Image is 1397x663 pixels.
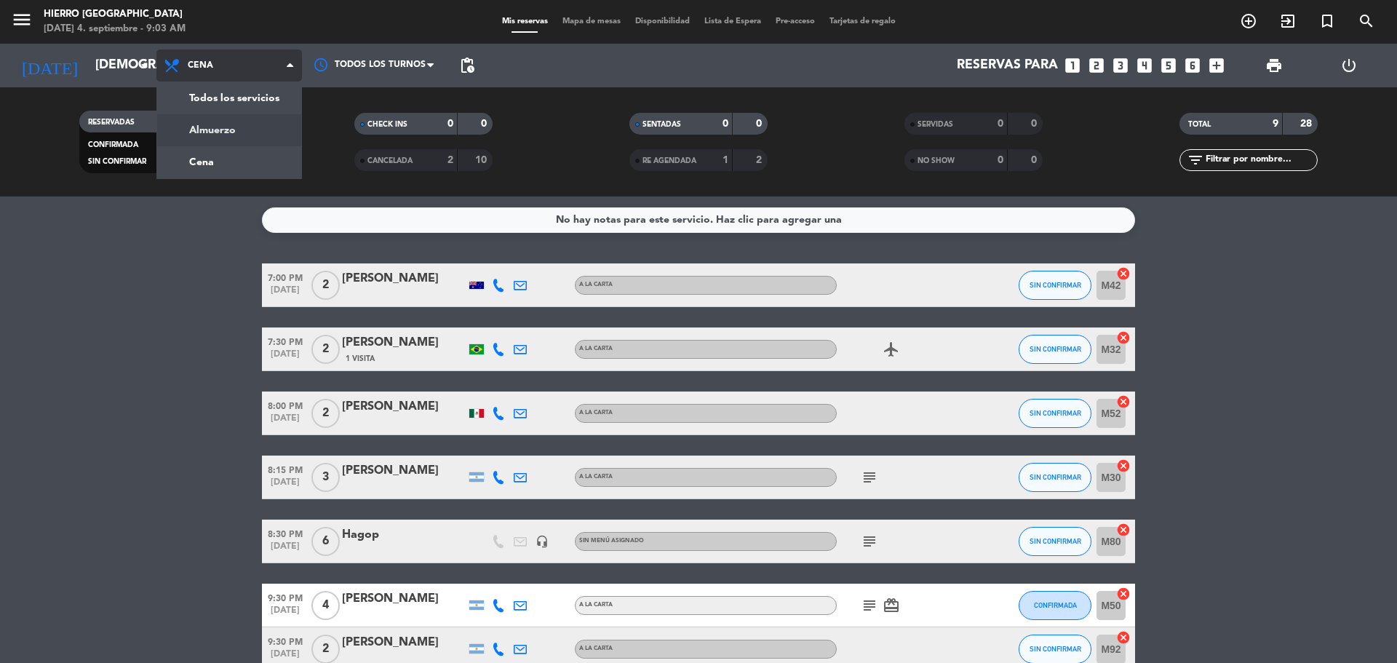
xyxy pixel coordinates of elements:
[342,397,466,416] div: [PERSON_NAME]
[1265,57,1283,74] span: print
[367,121,407,128] span: CHECK INS
[642,157,696,164] span: RE AGENDADA
[536,535,549,548] i: headset_mic
[579,346,613,352] span: A la carta
[861,597,878,614] i: subject
[11,49,88,82] i: [DATE]
[311,591,340,620] span: 4
[1300,119,1315,129] strong: 28
[262,333,309,349] span: 7:30 PM
[1116,458,1131,473] i: cancel
[262,349,309,366] span: [DATE]
[1019,335,1091,364] button: SIN CONFIRMAR
[579,474,613,480] span: A la carta
[1204,152,1317,168] input: Filtrar por nombre...
[262,477,309,494] span: [DATE]
[1116,630,1131,645] i: cancel
[1019,463,1091,492] button: SIN CONFIRMAR
[1318,12,1336,30] i: turned_in_not
[1030,537,1081,545] span: SIN CONFIRMAR
[1135,56,1154,75] i: looks_4
[579,646,613,651] span: A la carta
[342,633,466,652] div: [PERSON_NAME]
[918,121,953,128] span: SERVIDAS
[1340,57,1358,74] i: power_settings_new
[262,461,309,477] span: 8:15 PM
[262,413,309,430] span: [DATE]
[579,602,613,608] span: A la carta
[579,410,613,416] span: A la carta
[1031,155,1040,165] strong: 0
[1187,151,1204,169] i: filter_list
[998,155,1003,165] strong: 0
[311,271,340,300] span: 2
[495,17,555,25] span: Mis reservas
[998,119,1003,129] strong: 0
[918,157,955,164] span: NO SHOW
[822,17,903,25] span: Tarjetas de regalo
[1116,587,1131,601] i: cancel
[883,597,900,614] i: card_giftcard
[1240,12,1257,30] i: add_circle_outline
[1030,281,1081,289] span: SIN CONFIRMAR
[861,469,878,486] i: subject
[11,9,33,31] i: menu
[697,17,768,25] span: Lista de Espera
[1183,56,1202,75] i: looks_6
[1034,601,1077,609] span: CONFIRMADA
[262,397,309,413] span: 8:00 PM
[342,589,466,608] div: [PERSON_NAME]
[88,141,138,148] span: CONFIRMADA
[1279,12,1297,30] i: exit_to_app
[188,60,213,71] span: Cena
[1116,330,1131,345] i: cancel
[556,212,842,229] div: No hay notas para este servicio. Haz clic para agregar una
[157,114,301,146] a: Almuerzo
[1188,121,1211,128] span: TOTAL
[342,525,466,544] div: Hagop
[1358,12,1375,30] i: search
[1030,473,1081,481] span: SIN CONFIRMAR
[1087,56,1106,75] i: looks_two
[642,121,681,128] span: SENTADAS
[447,119,453,129] strong: 0
[342,269,466,288] div: [PERSON_NAME]
[1159,56,1178,75] i: looks_5
[1116,523,1131,537] i: cancel
[1019,399,1091,428] button: SIN CONFIRMAR
[723,155,728,165] strong: 1
[447,155,453,165] strong: 2
[1063,56,1082,75] i: looks_one
[957,58,1058,73] span: Reservas para
[1030,645,1081,653] span: SIN CONFIRMAR
[311,335,340,364] span: 2
[475,155,490,165] strong: 10
[1019,527,1091,556] button: SIN CONFIRMAR
[1019,591,1091,620] button: CONFIRMADA
[756,119,765,129] strong: 0
[157,146,301,178] a: Cena
[1116,266,1131,281] i: cancel
[1030,409,1081,417] span: SIN CONFIRMAR
[883,341,900,358] i: airplanemode_active
[1031,119,1040,129] strong: 0
[1116,394,1131,409] i: cancel
[1111,56,1130,75] i: looks_3
[311,463,340,492] span: 3
[861,533,878,550] i: subject
[262,632,309,649] span: 9:30 PM
[88,119,135,126] span: RESERVADAS
[1311,44,1386,87] div: LOG OUT
[157,82,301,114] a: Todos los servicios
[262,606,309,622] span: [DATE]
[346,353,375,365] span: 1 Visita
[768,17,822,25] span: Pre-acceso
[579,538,644,544] span: Sin menú asignado
[44,7,186,22] div: Hierro [GEOGRAPHIC_DATA]
[11,9,33,36] button: menu
[1207,56,1226,75] i: add_box
[311,399,340,428] span: 2
[628,17,697,25] span: Disponibilidad
[135,57,153,74] i: arrow_drop_down
[367,157,413,164] span: CANCELADA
